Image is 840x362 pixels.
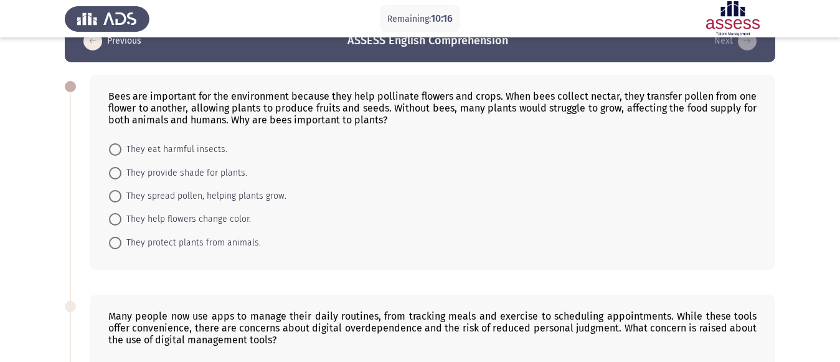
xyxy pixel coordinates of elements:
span: They spread pollen, helping plants grow. [121,189,286,204]
span: They help flowers change color. [121,212,251,227]
div: Many people now use apps to manage their daily routines, from tracking meals and exercise to sche... [108,310,757,346]
button: load previous page [80,31,145,51]
div: Bees are important for the environment because they help pollinate flowers and crops. When bees c... [108,90,757,126]
span: 10:16 [431,12,453,24]
span: They eat harmful insects. [121,142,227,157]
h3: ASSESS English Comprehension [347,33,508,49]
span: They provide shade for plants. [121,166,247,181]
span: They protect plants from animals. [121,236,261,250]
img: Assessment logo of ASSESS English Language Assessment (3 Module) (Ba - IB) [691,1,775,36]
button: load next page [710,31,760,51]
img: Assess Talent Management logo [65,1,149,36]
p: Remaining: [387,11,453,27]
